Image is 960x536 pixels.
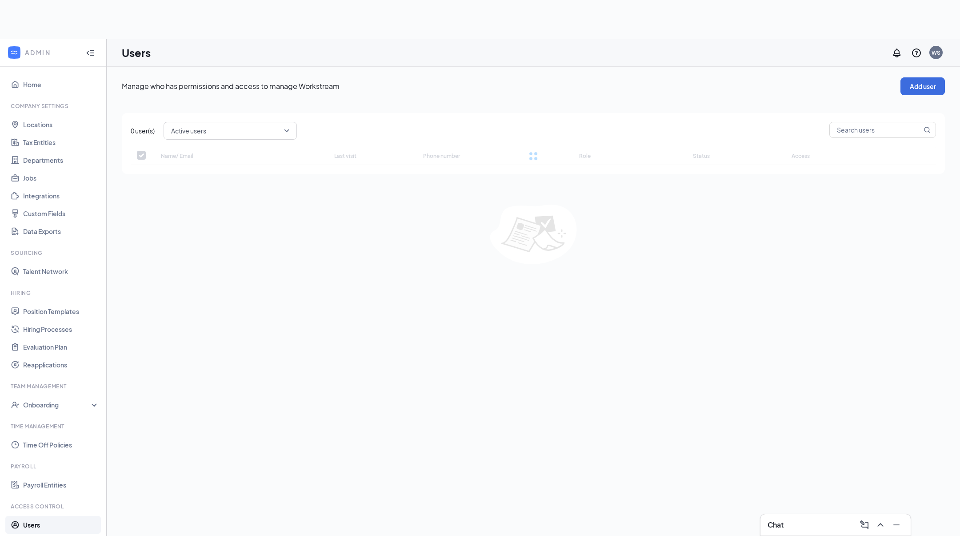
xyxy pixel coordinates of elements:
[171,124,206,137] span: Active users
[86,48,95,57] svg: Collapse
[23,400,92,409] div: Onboarding
[873,518,888,532] button: ChevronUp
[23,116,99,133] a: Locations
[891,520,902,530] svg: Minimize
[11,289,97,297] div: Hiring
[924,126,931,133] svg: MagnifyingGlass
[23,476,99,494] a: Payroll Entities
[930,506,951,527] iframe: Intercom live chat
[10,48,19,57] svg: WorkstreamLogo
[23,151,99,169] a: Departments
[911,48,922,58] svg: QuestionInfo
[768,520,784,530] h3: Chat
[830,122,922,137] input: Search users
[23,205,99,222] a: Custom Fields
[131,126,155,136] span: 0 user(s)
[23,262,99,280] a: Talent Network
[25,48,78,57] div: ADMIN
[11,503,97,510] div: Access control
[23,516,99,534] a: Users
[11,423,97,430] div: Time Management
[889,518,904,532] button: Minimize
[23,187,99,205] a: Integrations
[23,76,99,93] a: Home
[23,356,99,374] a: Reapplications
[11,102,97,110] div: Company Settings
[23,222,99,240] a: Data Exports
[11,400,20,409] svg: UserCheck
[11,249,97,257] div: Sourcing
[875,520,886,530] svg: ChevronUp
[859,520,870,530] svg: ComposeMessage
[23,302,99,320] a: Position Templates
[122,45,151,60] h1: Users
[23,436,99,454] a: Time Off Policies
[932,49,940,56] div: WS
[857,518,872,532] button: ComposeMessage
[11,463,97,470] div: Payroll
[892,48,902,58] svg: Notifications
[23,338,99,356] a: Evaluation Plan
[23,320,99,338] a: Hiring Processes
[11,383,97,390] div: Team Management
[122,81,900,91] p: Manage who has permissions and access to manage Workstream
[23,169,99,187] a: Jobs
[23,133,99,151] a: Tax Entities
[900,77,945,95] button: Add user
